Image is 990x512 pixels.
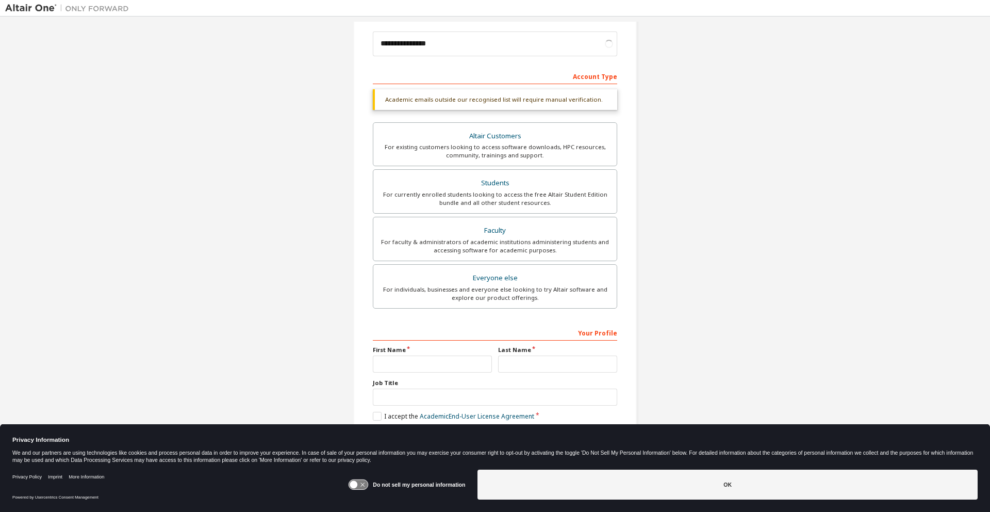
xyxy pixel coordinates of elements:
[373,346,492,354] label: First Name
[379,238,610,254] div: For faculty & administrators of academic institutions administering students and accessing softwa...
[379,129,610,143] div: Altair Customers
[379,223,610,238] div: Faculty
[498,346,617,354] label: Last Name
[373,379,617,387] label: Job Title
[379,143,610,159] div: For existing customers looking to access software downloads, HPC resources, community, trainings ...
[379,271,610,285] div: Everyone else
[379,176,610,190] div: Students
[373,89,617,110] div: Academic emails outside our recognised list will require manual verification.
[373,412,534,421] label: I accept the
[373,68,617,84] div: Account Type
[373,324,617,341] div: Your Profile
[379,190,610,207] div: For currently enrolled students looking to access the free Altair Student Edition bundle and all ...
[379,285,610,302] div: For individuals, businesses and everyone else looking to try Altair software and explore our prod...
[5,3,134,13] img: Altair One
[420,412,534,421] a: Academic End-User License Agreement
